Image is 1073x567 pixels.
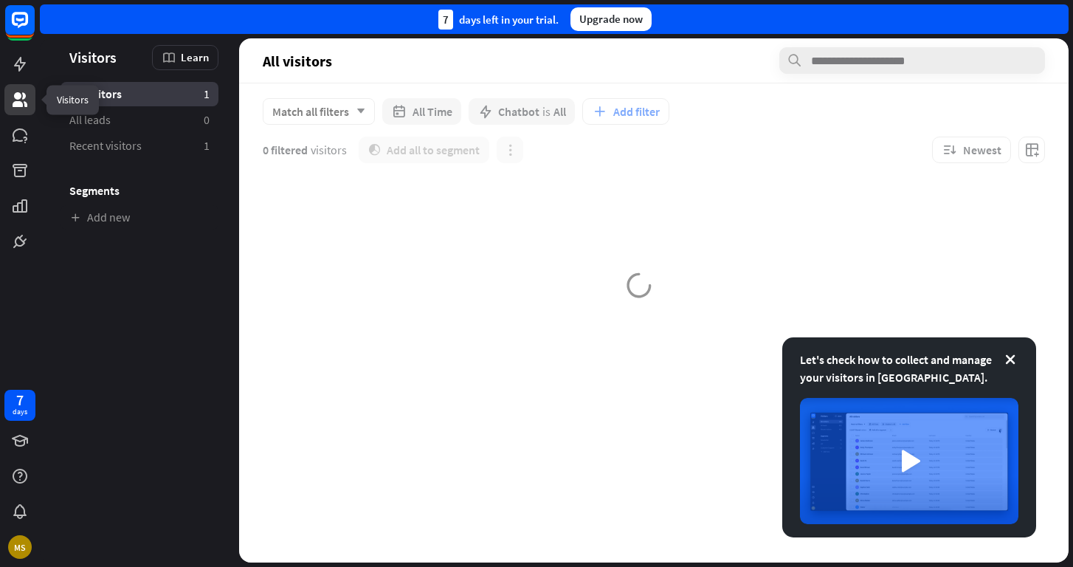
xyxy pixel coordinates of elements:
span: All leads [69,112,111,128]
a: 7 days [4,390,35,421]
a: Recent visitors 1 [61,134,218,158]
span: Learn [181,50,209,64]
aside: 1 [204,86,210,102]
span: Recent visitors [69,138,142,154]
div: Let's check how to collect and manage your visitors in [GEOGRAPHIC_DATA]. [800,351,1018,386]
div: MS [8,535,32,559]
aside: 1 [204,138,210,154]
span: Visitors [69,49,117,66]
div: days left in your trial. [438,10,559,30]
div: 7 [438,10,453,30]
span: All visitors [263,52,332,69]
a: Add new [61,205,218,230]
a: All leads 0 [61,108,218,132]
div: 7 [16,394,24,407]
div: Upgrade now [570,7,652,31]
div: days [13,407,27,417]
button: Open LiveChat chat widget [12,6,56,50]
img: image [800,398,1018,524]
aside: 0 [204,112,210,128]
span: All visitors [69,86,122,102]
h3: Segments [61,183,218,198]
